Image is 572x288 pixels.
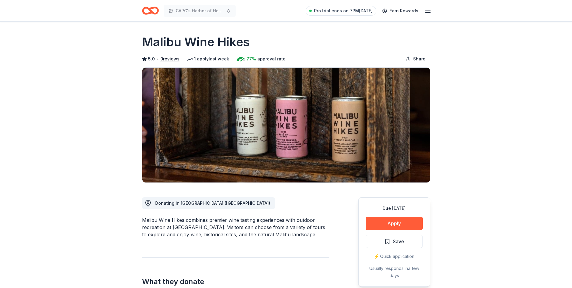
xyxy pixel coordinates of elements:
[401,53,430,65] button: Share
[164,5,236,17] button: CAPC's Harbor of Hope: An Evening of Empowerment
[366,205,423,212] div: Due [DATE]
[142,277,329,286] h2: What they donate
[366,217,423,230] button: Apply
[148,55,155,63] span: 5.0
[393,237,404,245] span: Save
[155,201,270,206] span: Donating in [GEOGRAPHIC_DATA] ([GEOGRAPHIC_DATA])
[247,55,256,63] span: 77%
[257,55,286,63] span: approval rate
[142,4,159,18] a: Home
[366,235,423,248] button: Save
[160,55,180,63] button: 9reviews
[156,57,159,61] span: •
[142,34,250,51] h1: Malibu Wine Hikes
[142,216,329,238] div: Malibu Wine Hikes combines premier wine tasting experiences with outdoor recreation at [GEOGRAPHI...
[366,253,423,260] div: ⚡️ Quick application
[142,68,430,182] img: Image for Malibu Wine Hikes
[176,7,224,14] span: CAPC's Harbor of Hope: An Evening of Empowerment
[314,7,373,14] span: Pro trial ends on 7PM[DATE]
[187,55,229,63] div: 1 apply last week
[413,55,425,63] span: Share
[306,6,376,16] a: Pro trial ends on 7PM[DATE]
[379,5,422,16] a: Earn Rewards
[366,265,423,279] div: Usually responds in a few days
